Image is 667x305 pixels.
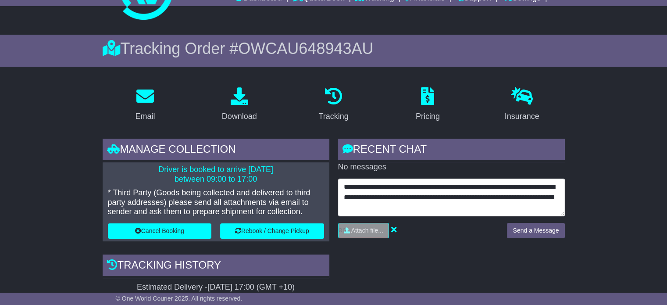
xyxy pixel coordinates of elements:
[410,84,446,126] a: Pricing
[103,39,565,58] div: Tracking Order #
[116,295,243,302] span: © One World Courier 2025. All rights reserved.
[222,111,257,122] div: Download
[220,223,324,239] button: Rebook / Change Pickup
[108,188,324,217] p: * Third Party (Goods being collected and delivered to third party addresses) please send all atta...
[207,283,295,292] div: [DATE] 17:00 (GMT +10)
[499,84,545,126] a: Insurance
[103,255,329,278] div: Tracking history
[108,223,212,239] button: Cancel Booking
[108,165,324,184] p: Driver is booked to arrive [DATE] between 09:00 to 17:00
[238,39,373,57] span: OWCAU648943AU
[103,283,329,292] div: Estimated Delivery -
[318,111,348,122] div: Tracking
[416,111,440,122] div: Pricing
[505,111,539,122] div: Insurance
[216,84,263,126] a: Download
[338,162,565,172] p: No messages
[338,139,565,162] div: RECENT CHAT
[313,84,354,126] a: Tracking
[103,139,329,162] div: Manage collection
[129,84,161,126] a: Email
[507,223,564,238] button: Send a Message
[135,111,155,122] div: Email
